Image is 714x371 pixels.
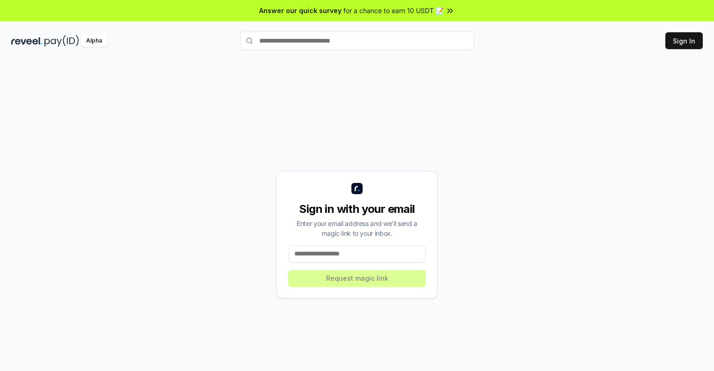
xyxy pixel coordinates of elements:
[11,35,43,47] img: reveel_dark
[81,35,107,47] div: Alpha
[665,32,703,49] button: Sign In
[288,218,426,238] div: Enter your email address and we’ll send a magic link to your inbox.
[343,6,444,15] span: for a chance to earn 10 USDT 📝
[351,183,363,194] img: logo_small
[288,202,426,217] div: Sign in with your email
[259,6,342,15] span: Answer our quick survey
[44,35,79,47] img: pay_id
